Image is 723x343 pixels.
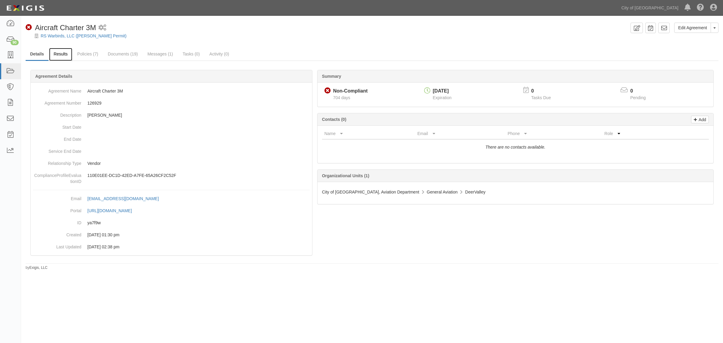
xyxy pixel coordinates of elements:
a: Tasks (0) [178,48,204,60]
p: 0 [531,88,558,95]
dt: End Date [33,133,81,142]
i: 1 scheduled workflow [99,25,106,31]
dd: [DATE] 01:30 pm [33,229,310,241]
a: Add [691,116,709,123]
dt: Start Date [33,121,81,130]
th: Role [602,128,685,139]
p: Add [697,116,706,123]
span: City of [GEOGRAPHIC_DATA], Aviation Department [322,190,419,194]
dd: [DATE] 02:38 pm [33,241,310,253]
dt: Relationship Type [33,157,81,166]
span: Since 10/01/2023 [333,95,350,100]
dd: Vendor [33,157,310,169]
div: [EMAIL_ADDRESS][DOMAIN_NAME] [87,196,159,202]
a: Policies (7) [73,48,103,60]
p: 0 [630,88,653,95]
span: Pending [630,95,646,100]
dt: Agreement Name [33,85,81,94]
dt: Service End Date [33,145,81,154]
a: Messages (1) [143,48,177,60]
th: Email [415,128,505,139]
dd: 126929 [33,97,310,109]
b: Summary [322,74,341,79]
a: Exigis, LLC [30,266,48,270]
i: There are no contacts available. [485,145,545,149]
div: Non-Compliant [333,88,368,95]
span: General Aviation [427,190,458,194]
dt: Created [33,229,81,238]
p: 110E01EE-DC1D-42ED-A7FE-65A26CF2C52F [87,172,310,178]
a: Documents (19) [103,48,142,60]
dd: ya7f9w [33,217,310,229]
dt: ComplianceProfileEvaluationID [33,169,81,184]
b: Organizational Units (1) [322,173,369,178]
a: Activity (0) [205,48,233,60]
a: City of [GEOGRAPHIC_DATA] [618,2,681,14]
span: DeerValley [465,190,485,194]
b: Agreement Details [35,74,72,79]
span: Expiration [433,95,452,100]
small: by [26,265,48,270]
i: Non-Compliant [324,88,331,94]
img: logo-5460c22ac91f19d4615b14bd174203de0afe785f0fc80cf4dbbc73dc1793850b.png [5,3,46,14]
div: 90 [11,40,19,45]
i: Non-Compliant [26,24,32,31]
a: Results [49,48,72,61]
a: [EMAIL_ADDRESS][DOMAIN_NAME] [87,196,165,201]
th: Name [322,128,415,139]
dt: Description [33,109,81,118]
div: Aircraft Charter 3M [26,23,96,33]
dt: Last Updated [33,241,81,250]
span: Aircraft Charter 3M [35,24,96,32]
b: Contacts (0) [322,117,346,122]
i: Help Center - Complianz [697,4,704,11]
dt: ID [33,217,81,226]
a: Details [26,48,49,61]
dt: Portal [33,205,81,214]
p: [PERSON_NAME] [87,112,310,118]
div: [DATE] [433,88,452,95]
span: Tasks Due [531,95,551,100]
dd: Aircraft Charter 3M [33,85,310,97]
dt: Email [33,193,81,202]
dt: Agreement Number [33,97,81,106]
a: RS Warbirds, LLC ([PERSON_NAME] Permit) [41,33,127,38]
th: Phone [505,128,602,139]
a: Edit Agreement [674,23,711,33]
a: [URL][DOMAIN_NAME] [87,208,139,213]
